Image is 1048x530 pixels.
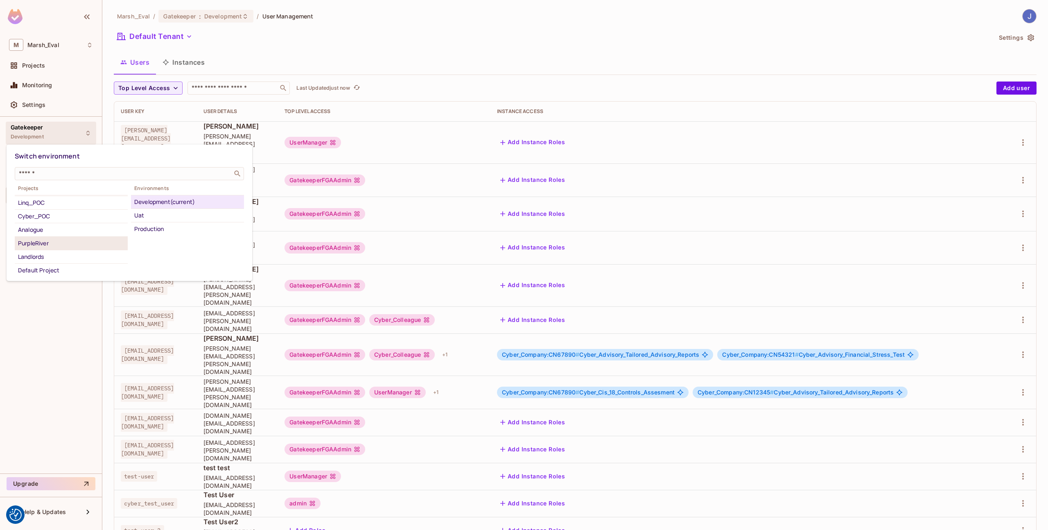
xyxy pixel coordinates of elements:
div: Landlords [18,252,124,262]
div: Analogue [18,225,124,235]
span: Environments [131,185,244,192]
div: Default Project [18,265,124,275]
span: Switch environment [15,152,80,161]
div: Linq_POC [18,198,124,208]
button: Consent Preferences [9,509,22,521]
div: PurpleRiver [18,238,124,248]
span: Projects [15,185,128,192]
div: Production [134,224,241,234]
img: Revisit consent button [9,509,22,521]
div: Development (current) [134,197,241,207]
div: Cyber_POC [18,211,124,221]
div: Uat [134,211,241,220]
